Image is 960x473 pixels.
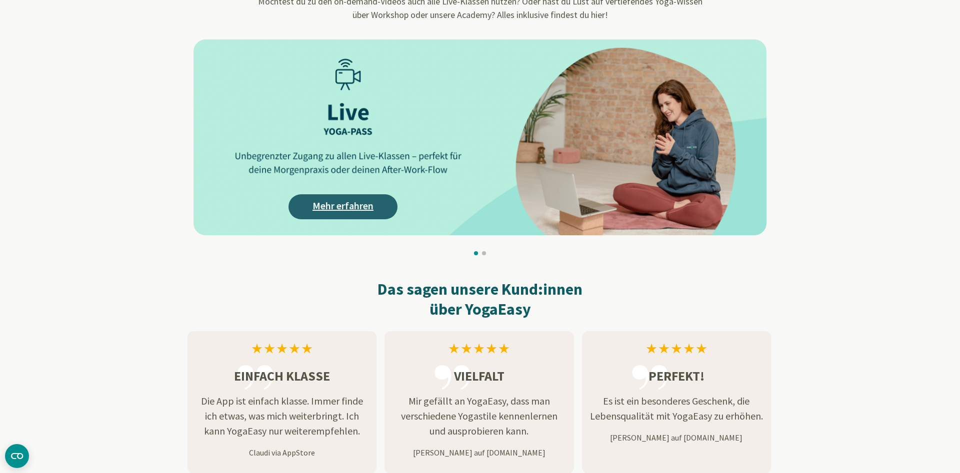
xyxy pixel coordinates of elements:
[187,447,376,459] p: Claudi via AppStore
[582,432,771,444] p: [PERSON_NAME] auf [DOMAIN_NAME]
[288,194,397,219] a: Mehr erfahren
[187,394,376,439] p: Die App ist einfach klasse. Immer finde ich etwas, was mich weiterbringt. Ich kann YogaEasy nur w...
[384,447,573,459] p: [PERSON_NAME] auf [DOMAIN_NAME]
[187,279,772,319] h2: Das sagen unsere Kund:innen über YogaEasy
[384,394,573,439] p: Mir gefällt an YogaEasy, dass man verschiedene Yogastile kennenlernen und ausprobieren kann.
[384,366,573,386] h3: Vielfalt
[193,39,766,235] img: AAffA0nNPuCLAAAAAElFTkSuQmCC
[582,366,771,386] h3: Perfekt!
[187,366,376,386] h3: Einfach klasse
[5,444,29,468] button: CMP-Widget öffnen
[582,394,771,424] p: Es ist ein besonderes Geschenk, die Lebensqualität mit YogaEasy zu erhöhen.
